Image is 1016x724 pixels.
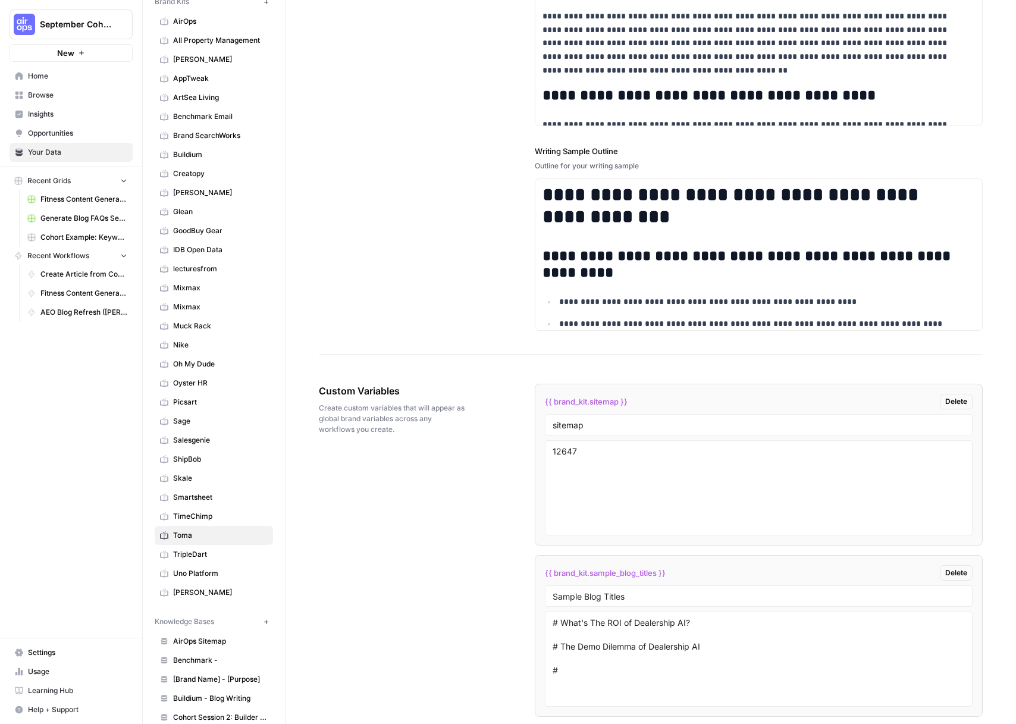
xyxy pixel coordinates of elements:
[155,670,273,689] a: [Brand Name] - [Purpose]
[155,651,273,670] a: Benchmark -
[22,190,133,209] a: Fitness Content Generator ([PERSON_NAME])
[155,616,214,627] span: Knowledge Bases
[155,355,273,374] a: Oh My Dude
[40,307,127,318] span: AEO Blog Refresh ([PERSON_NAME])
[173,130,268,141] span: Brand SearchWorks
[28,147,127,158] span: Your Data
[173,206,268,217] span: Glean
[155,374,273,393] a: Oyster HR
[155,632,273,651] a: AirOps Sitemap
[155,526,273,545] a: Toma
[173,245,268,255] span: IDB Open Data
[155,488,273,507] a: Smartsheet
[10,105,133,124] a: Insights
[10,10,133,39] button: Workspace: September Cohort
[155,583,273,602] a: [PERSON_NAME]
[28,71,127,82] span: Home
[22,265,133,284] a: Create Article from Content Brief FORK ([PERSON_NAME])
[173,187,268,198] span: [PERSON_NAME]
[155,393,273,412] a: Picsart
[173,530,268,541] span: Toma
[40,232,127,243] span: Cohort Example: Keyword -> Outline -> Article
[28,704,127,715] span: Help + Support
[10,172,133,190] button: Recent Grids
[40,18,112,30] span: September Cohort
[40,269,127,280] span: Create Article from Content Brief FORK ([PERSON_NAME])
[10,86,133,105] a: Browse
[10,662,133,681] a: Usage
[940,565,973,581] button: Delete
[155,412,273,431] a: Sage
[173,473,268,484] span: Skale
[22,209,133,228] a: Generate Blog FAQs Section ([PERSON_NAME]) Grid
[27,250,89,261] span: Recent Workflows
[40,288,127,299] span: Fitness Content Generator ([PERSON_NAME])
[173,111,268,122] span: Benchmark Email
[155,69,273,88] a: AppTweak
[173,73,268,84] span: AppTweak
[155,107,273,126] a: Benchmark Email
[40,213,127,224] span: Generate Blog FAQs Section ([PERSON_NAME]) Grid
[173,492,268,503] span: Smartsheet
[155,297,273,316] a: Mixmax
[545,396,628,408] span: {{ brand_kit.sitemap }}
[319,403,468,435] span: Create custom variables that will appear as global brand variables across any workflows you create.
[553,591,965,601] input: Variable Name
[173,416,268,427] span: Sage
[155,12,273,31] a: AirOps
[155,469,273,488] a: Skale
[173,378,268,388] span: Oyster HR
[155,126,273,145] a: Brand SearchWorks
[155,689,273,708] a: Buildium - Blog Writing
[173,302,268,312] span: Mixmax
[173,283,268,293] span: Mixmax
[940,394,973,409] button: Delete
[945,568,967,578] span: Delete
[155,145,273,164] a: Buildium
[10,700,133,719] button: Help + Support
[22,303,133,322] a: AEO Blog Refresh ([PERSON_NAME])
[173,549,268,560] span: TripleDart
[535,161,983,171] div: Outline for your writing sample
[173,359,268,369] span: Oh My Dude
[553,446,965,530] textarea: 12647
[28,109,127,120] span: Insights
[173,587,268,598] span: [PERSON_NAME]
[28,90,127,101] span: Browse
[553,617,965,701] textarea: # What's The ROI of Dealership AI? # The Demo Dilemma of Dealership AI #
[173,149,268,160] span: Buildium
[173,264,268,274] span: lecturesfrom
[173,168,268,179] span: Creatopy
[155,507,273,526] a: TimeChimp
[10,247,133,265] button: Recent Workflows
[155,202,273,221] a: Glean
[155,564,273,583] a: Uno Platform
[173,511,268,522] span: TimeChimp
[173,636,268,647] span: AirOps Sitemap
[173,655,268,666] span: Benchmark -
[14,14,35,35] img: September Cohort Logo
[155,50,273,69] a: [PERSON_NAME]
[155,316,273,336] a: Muck Rack
[173,340,268,350] span: Nike
[155,431,273,450] a: Salesgenie
[155,240,273,259] a: IDB Open Data
[945,396,967,407] span: Delete
[10,124,133,143] a: Opportunities
[173,712,268,723] span: Cohort Session 2: Builder Exercise
[28,685,127,696] span: Learning Hub
[28,128,127,139] span: Opportunities
[173,16,268,27] span: AirOps
[173,693,268,704] span: Buildium - Blog Writing
[173,35,268,46] span: All Property Management
[28,647,127,658] span: Settings
[22,284,133,303] a: Fitness Content Generator ([PERSON_NAME])
[319,384,468,398] span: Custom Variables
[57,47,74,59] span: New
[553,419,965,430] input: Variable Name
[173,397,268,408] span: Picsart
[155,88,273,107] a: ArtSea Living
[173,321,268,331] span: Muck Rack
[173,568,268,579] span: Uno Platform
[155,164,273,183] a: Creatopy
